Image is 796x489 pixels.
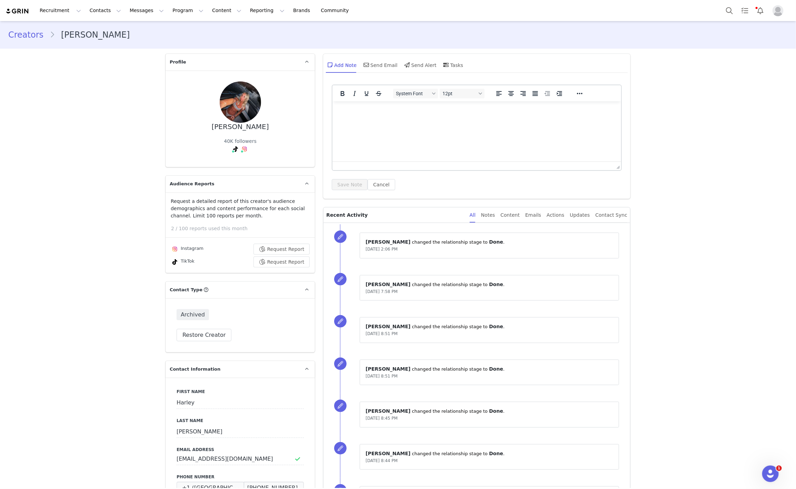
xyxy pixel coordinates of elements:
img: grin logo [6,8,30,14]
button: Restore Creator [177,329,231,341]
iframe: Intercom live chat [762,466,779,482]
span: Done [489,239,503,245]
span: [PERSON_NAME] [366,366,410,372]
button: Justify [529,89,541,98]
a: Creators [8,29,50,41]
span: [DATE] 8:51 PM [366,374,398,379]
button: Request Report [253,256,310,267]
span: [PERSON_NAME] [366,282,410,287]
img: 456f6fc6-3bb2-4819-8ad8-c10740439840.jpg [220,81,261,123]
span: [PERSON_NAME] [366,408,410,414]
button: Align center [505,89,517,98]
span: 1 [776,466,782,471]
button: Fonts [393,89,438,98]
p: 2 / 100 reports used this month [171,225,315,232]
img: instagram.svg [172,246,178,252]
a: Brands [289,3,316,18]
span: Done [489,366,503,372]
button: Bold [337,89,348,98]
p: Recent Activity [326,207,464,223]
span: Contact Type [170,286,202,293]
span: [DATE] 8:51 PM [366,331,398,336]
label: First Name [177,389,304,395]
div: Emails [525,207,541,223]
span: [PERSON_NAME] [366,324,410,329]
div: [PERSON_NAME] [212,123,269,131]
button: Align left [493,89,505,98]
span: Done [489,451,503,456]
p: ⁨ ⁩ changed the ⁨relationship⁩ stage to ⁨ ⁩. [366,408,613,415]
div: Instagram [171,245,203,253]
span: [DATE] 8:45 PM [366,416,398,421]
button: Recruitment [36,3,85,18]
a: Tasks [737,3,753,18]
button: Reporting [246,3,289,18]
span: [DATE] 8:44 PM [366,458,398,463]
p: ⁨ ⁩ changed the ⁨relationship⁩ stage to ⁨ ⁩. [366,323,613,330]
button: Content [208,3,246,18]
button: Underline [361,89,372,98]
div: TikTok [171,258,195,266]
p: ⁨ ⁩ changed the ⁨relationship⁩ stage to ⁨ ⁩. [366,281,613,288]
div: Content [500,207,520,223]
button: Increase indent [554,89,565,98]
span: Archived [177,309,209,320]
div: Actions [547,207,564,223]
span: Done [489,324,503,329]
div: Press the Up and Down arrow keys to resize the editor. [614,162,621,170]
span: [DATE] 7:58 PM [366,289,398,294]
span: Profile [170,59,186,66]
button: Profile [768,5,790,16]
button: Contacts [86,3,125,18]
p: ⁨ ⁩ changed the ⁨relationship⁩ stage to ⁨ ⁩. [366,238,613,246]
button: Reveal or hide additional toolbar items [574,89,586,98]
span: [PERSON_NAME] [366,451,410,456]
button: Cancel [368,179,395,190]
div: 40K followers [224,138,256,145]
span: [DATE] 2:06 PM [366,247,398,252]
div: Send Alert [403,57,437,73]
button: Search [722,3,737,18]
label: Phone Number [177,474,304,480]
div: Tasks [442,57,464,73]
span: 12pt [442,91,476,96]
button: Align right [517,89,529,98]
button: Strikethrough [373,89,385,98]
div: Notes [481,207,495,223]
button: Italic [349,89,360,98]
span: [PERSON_NAME] [366,239,410,245]
p: Request a detailed report of this creator's audience demographics and content performance for eac... [171,198,310,219]
span: Done [489,282,503,287]
img: placeholder-profile.jpg [773,5,784,16]
button: Request Report [253,244,310,255]
button: Program [168,3,208,18]
span: Audience Reports [170,180,215,187]
p: ⁨ ⁩ changed the ⁨relationship⁩ stage to ⁨ ⁩. [366,365,613,373]
button: Save Note [332,179,368,190]
button: Decrease indent [541,89,553,98]
label: Email Address [177,447,304,453]
span: Contact Information [170,366,220,373]
div: Add Note [326,57,357,73]
a: Community [317,3,356,18]
p: ⁨ ⁩ changed the ⁨relationship⁩ stage to ⁨ ⁩. [366,450,613,457]
div: Contact Sync [595,207,627,223]
iframe: Rich Text Area [332,101,621,162]
button: Font sizes [440,89,485,98]
span: System Font [396,91,430,96]
input: Email Address [177,453,304,465]
div: All [470,207,476,223]
div: Updates [570,207,590,223]
span: Done [489,408,503,414]
button: Notifications [753,3,768,18]
label: Last Name [177,418,304,424]
button: Messages [126,3,168,18]
img: instagram.svg [242,146,247,152]
div: Send Email [362,57,398,73]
